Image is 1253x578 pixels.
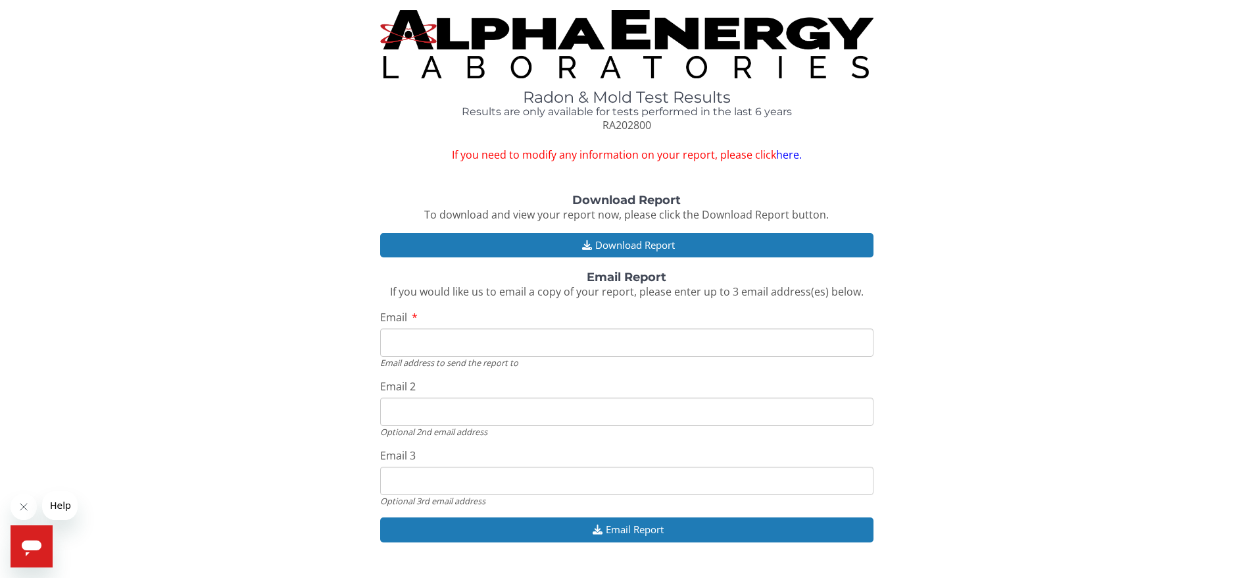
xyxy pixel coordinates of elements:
h4: Results are only available for tests performed in the last 6 years [380,106,873,118]
span: Email 3 [380,448,416,463]
button: Download Report [380,233,873,257]
iframe: Button to launch messaging window [11,525,53,567]
button: Email Report [380,517,873,542]
strong: Download Report [572,193,681,207]
img: TightCrop.jpg [380,10,873,78]
div: Email address to send the report to [380,357,873,369]
span: To download and view your report now, please click the Download Report button. [424,207,829,222]
iframe: Close message [11,494,37,520]
h1: Radon & Mold Test Results [380,89,873,106]
strong: Email Report [587,270,666,284]
a: here. [776,147,802,162]
span: Email [380,310,407,325]
div: Optional 2nd email address [380,426,873,438]
div: Optional 3rd email address [380,495,873,507]
span: Email 2 [380,379,416,394]
iframe: Message from company [42,491,78,520]
span: RA202800 [602,118,651,132]
span: If you would like us to email a copy of your report, please enter up to 3 email address(es) below. [390,284,864,299]
span: If you need to modify any information on your report, please click [380,147,873,163]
